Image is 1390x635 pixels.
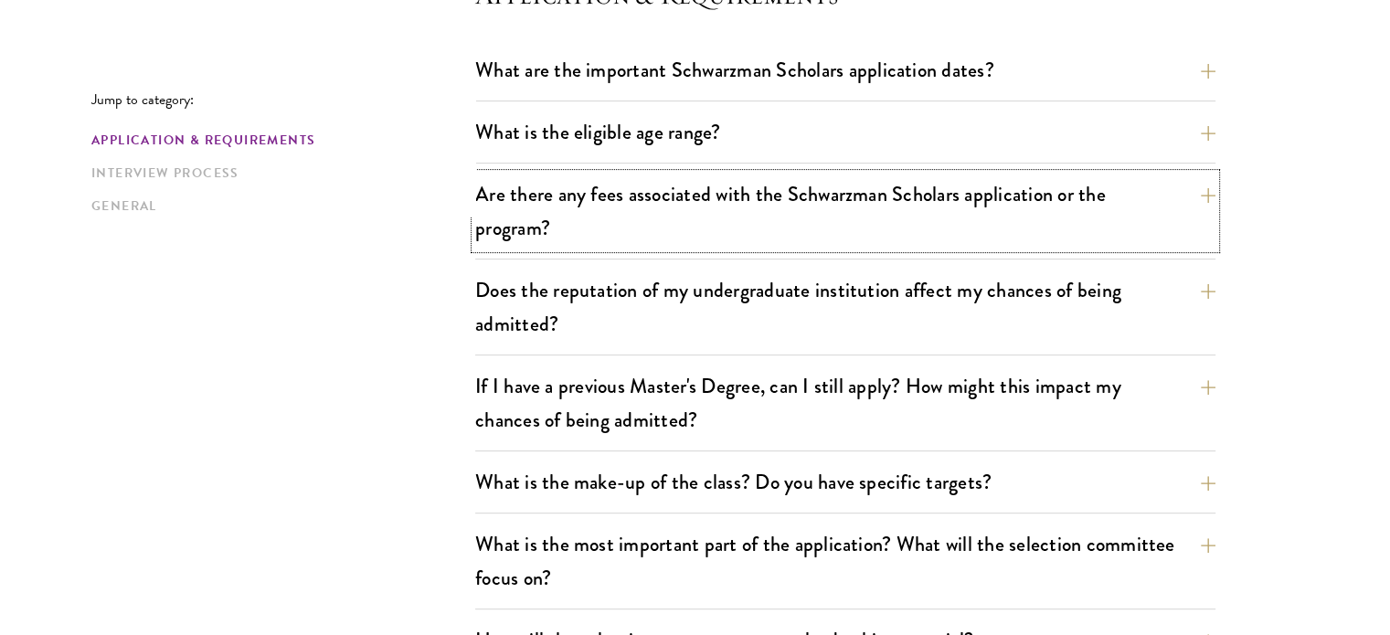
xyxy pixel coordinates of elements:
p: Jump to category: [91,91,475,108]
button: What is the make-up of the class? Do you have specific targets? [475,461,1215,503]
button: Does the reputation of my undergraduate institution affect my chances of being admitted? [475,270,1215,344]
button: What is the most important part of the application? What will the selection committee focus on? [475,524,1215,598]
a: General [91,196,464,216]
button: Are there any fees associated with the Schwarzman Scholars application or the program? [475,174,1215,249]
a: Application & Requirements [91,131,464,150]
button: If I have a previous Master's Degree, can I still apply? How might this impact my chances of bein... [475,365,1215,440]
button: What is the eligible age range? [475,111,1215,153]
button: What are the important Schwarzman Scholars application dates? [475,49,1215,90]
a: Interview Process [91,164,464,183]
